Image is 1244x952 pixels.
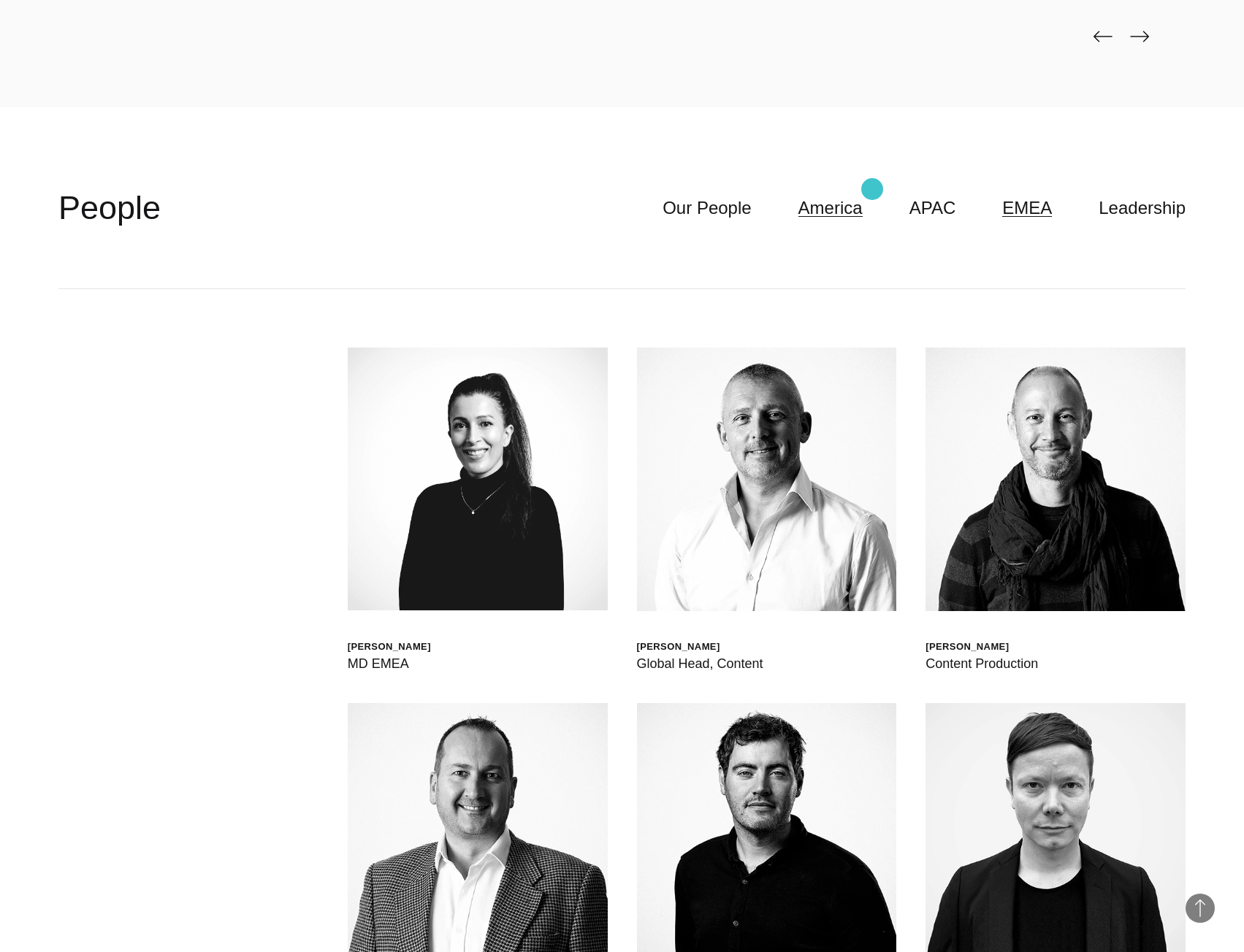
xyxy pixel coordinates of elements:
[637,640,763,653] div: [PERSON_NAME]
[348,653,431,674] div: MD EMEA
[909,194,956,222] a: APAC
[798,194,863,222] a: America
[1002,194,1052,222] a: EMEA
[926,653,1038,674] div: Content Production
[58,186,161,230] h2: People
[637,348,897,611] img: Steve Waller
[926,640,1038,653] div: [PERSON_NAME]
[1186,894,1215,923] button: Back to Top
[1094,31,1113,42] img: page-back-black.png
[1099,194,1186,222] a: Leadership
[1130,31,1149,42] img: page-next-black.png
[637,653,763,674] div: Global Head, Content
[926,348,1186,611] img: James Graves
[348,348,608,610] img: HELEN JOANNA WOOD
[663,194,751,222] a: Our People
[348,640,431,653] div: [PERSON_NAME]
